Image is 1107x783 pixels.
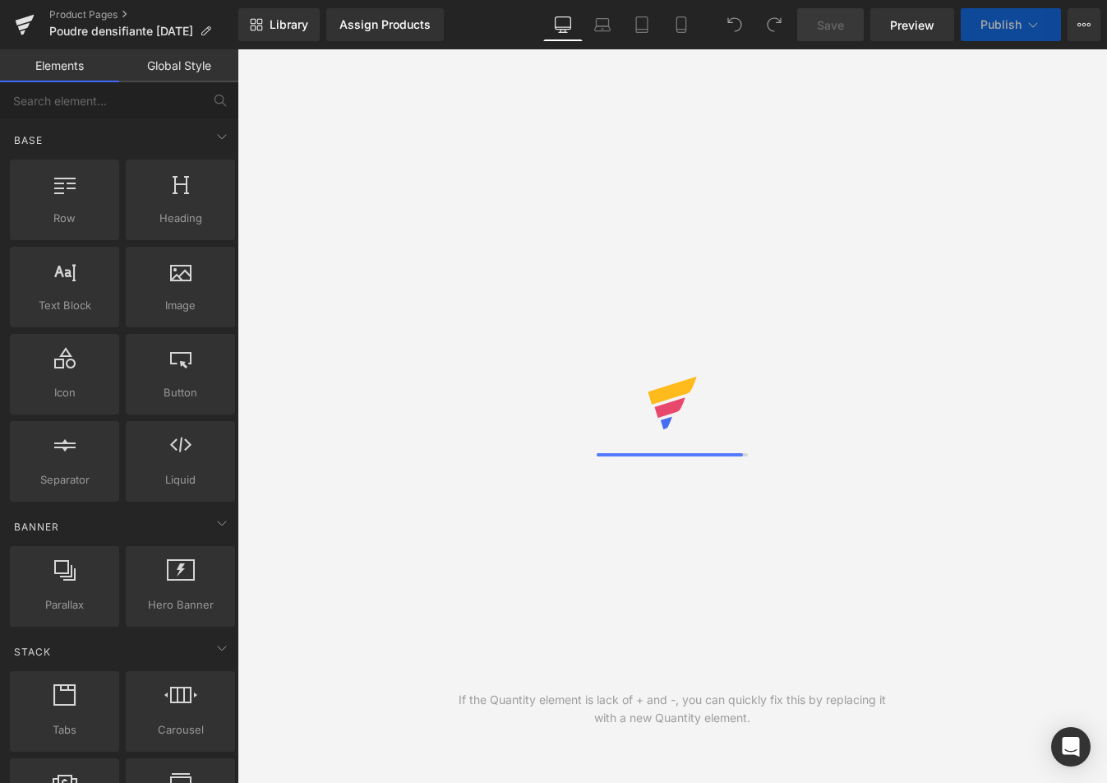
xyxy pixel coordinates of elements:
[980,18,1022,31] span: Publish
[15,297,114,314] span: Text Block
[238,8,320,41] a: New Library
[131,297,230,314] span: Image
[12,132,44,148] span: Base
[119,49,238,82] a: Global Style
[758,8,791,41] button: Redo
[15,384,114,401] span: Icon
[583,8,622,41] a: Laptop
[339,18,431,31] div: Assign Products
[15,721,114,739] span: Tabs
[961,8,1061,41] button: Publish
[131,210,230,227] span: Heading
[15,210,114,227] span: Row
[131,721,230,739] span: Carousel
[817,16,844,34] span: Save
[131,596,230,614] span: Hero Banner
[270,17,308,32] span: Library
[49,8,238,21] a: Product Pages
[15,596,114,614] span: Parallax
[49,25,193,38] span: Poudre densifiante [DATE]
[890,16,934,34] span: Preview
[662,8,701,41] a: Mobile
[870,8,954,41] a: Preview
[1051,727,1091,767] div: Open Intercom Messenger
[718,8,751,41] button: Undo
[543,8,583,41] a: Desktop
[12,519,61,535] span: Banner
[455,691,890,727] div: If the Quantity element is lack of + and -, you can quickly fix this by replacing it with a new Q...
[12,644,53,660] span: Stack
[1068,8,1100,41] button: More
[622,8,662,41] a: Tablet
[131,471,230,489] span: Liquid
[131,384,230,401] span: Button
[15,471,114,489] span: Separator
